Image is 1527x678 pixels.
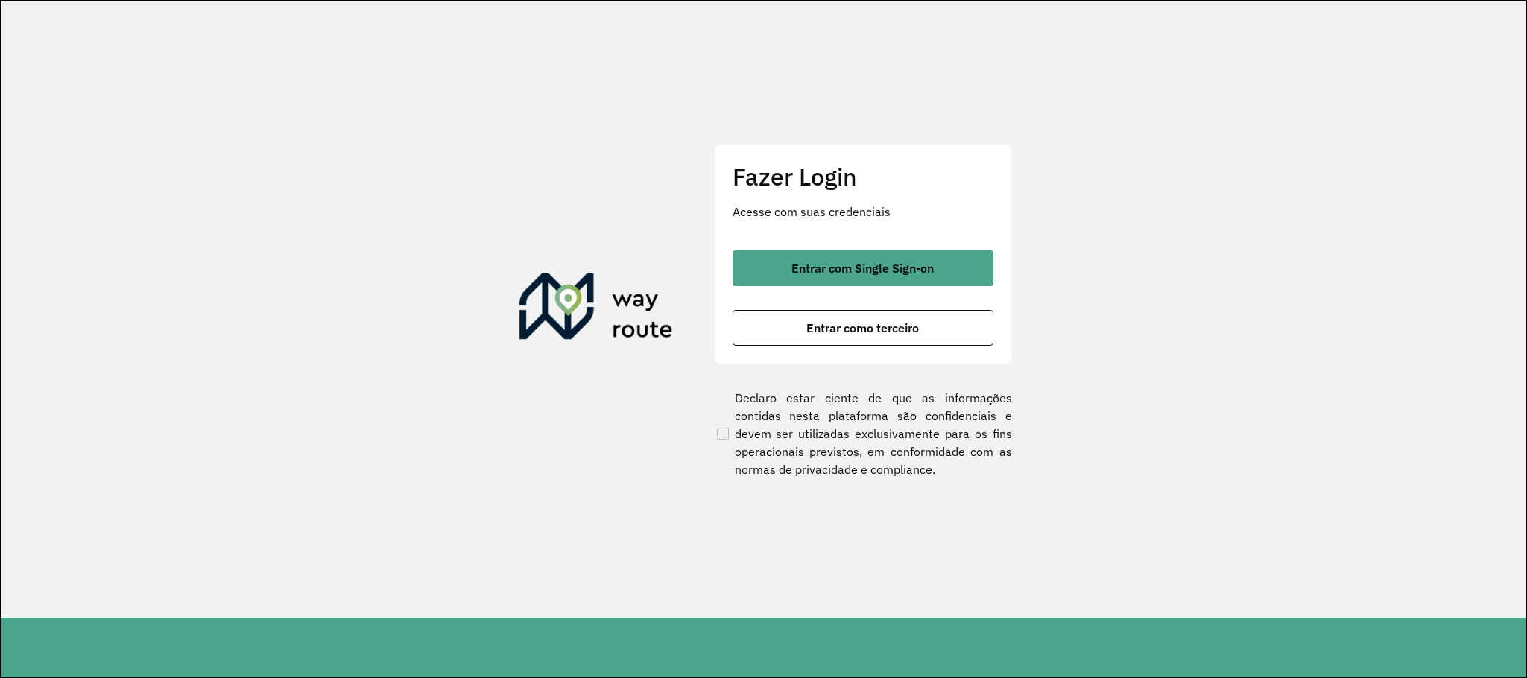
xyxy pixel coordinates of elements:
button: button [733,250,993,286]
span: Entrar com Single Sign-on [791,262,934,274]
p: Acesse com suas credenciais [733,203,993,221]
img: Roteirizador AmbevTech [519,273,673,345]
label: Declaro estar ciente de que as informações contidas nesta plataforma são confidenciais e devem se... [714,389,1012,478]
span: Entrar como terceiro [806,322,919,334]
button: button [733,310,993,346]
h2: Fazer Login [733,162,993,191]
